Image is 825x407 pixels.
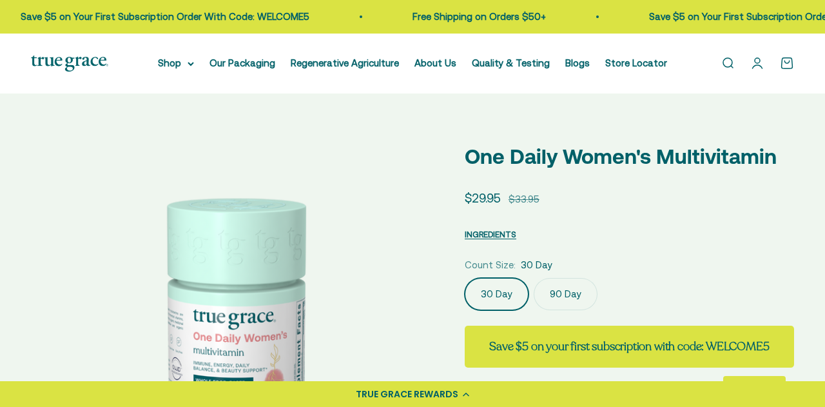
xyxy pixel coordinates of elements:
a: Free Shipping on Orders $50+ [410,11,543,22]
a: Quality & Testing [472,57,550,68]
p: One Daily Women's Multivitamin [465,140,794,173]
p: Save $5 on Your First Subscription Order With Code: WELCOME5 [18,9,307,25]
a: Our Packaging [209,57,275,68]
span: 30 Day [521,257,552,273]
div: TRUE GRACE REWARDS [356,388,458,401]
a: Store Locator [605,57,667,68]
strong: Save $5 on your first subscription with code: WELCOME5 [489,339,769,354]
button: INGREDIENTS [465,226,516,242]
summary: Shop [158,55,194,71]
span: INGREDIENTS [465,230,516,239]
a: About Us [414,57,456,68]
legend: Count Size: [465,257,516,273]
compare-at-price: $33.95 [509,192,539,207]
sale-price: $29.95 [465,188,501,208]
a: Blogs [565,57,590,68]
a: Regenerative Agriculture [291,57,399,68]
